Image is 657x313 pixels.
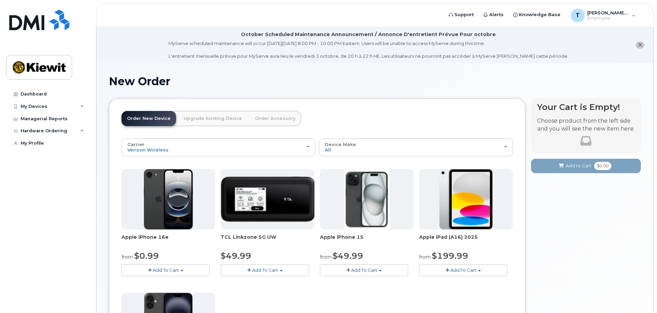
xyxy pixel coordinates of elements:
[319,138,513,156] button: Device Make All
[450,267,476,273] span: Add To Cart
[531,159,641,173] button: Add to Cart $0.00
[636,42,644,49] button: close notification
[537,117,635,133] p: Choose product from the left side and you will see the new item here.
[153,267,179,273] span: Add To Cart
[127,147,169,153] span: Verizon Wireless
[594,162,611,170] span: $0.00
[252,267,278,273] span: Add To Cart
[221,264,309,276] button: Add To Cart
[134,251,159,261] span: $0.99
[537,102,635,112] h4: Your Cart is Empty!
[122,264,210,276] button: Add To Cart
[221,251,251,261] span: $49.99
[419,254,431,260] small: from
[439,169,493,230] img: ipad_11.png
[320,234,414,247] div: Apple iPhone 15
[419,264,507,276] button: Add To Cart
[122,234,215,247] div: Apple iPhone 16e
[333,251,363,261] span: $49.99
[419,234,513,247] div: Apple iPad (A16) 2025
[178,111,247,126] a: Upgrade Existing Device
[127,142,145,147] span: Carrier
[351,267,377,273] span: Add To Cart
[122,254,133,260] small: from
[221,234,314,247] div: TCL Linkzone 5G UW
[325,142,356,147] span: Device Make
[241,31,496,38] div: October Scheduled Maintenance Announcement / Annonce D'entretient Prévue Pour octobre
[566,163,591,169] span: Add to Cart
[344,169,390,230] img: iphone15.jpg
[109,75,641,87] h1: New Order
[432,251,468,261] span: $199.99
[627,283,652,308] iframe: Messenger Launcher
[250,111,301,126] a: Order Accessory
[221,177,314,222] img: linkzone5g.png
[122,111,176,126] a: Order New Device
[169,40,568,59] div: MyServe scheduled maintenance will occur [DATE][DATE] 8:00 PM - 10:00 PM Eastern. Users will be u...
[325,147,331,153] span: All
[144,169,193,230] img: iphone16e.png
[320,264,408,276] button: Add To Cart
[320,254,332,260] small: from
[122,138,315,156] button: Carrier Verizon Wireless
